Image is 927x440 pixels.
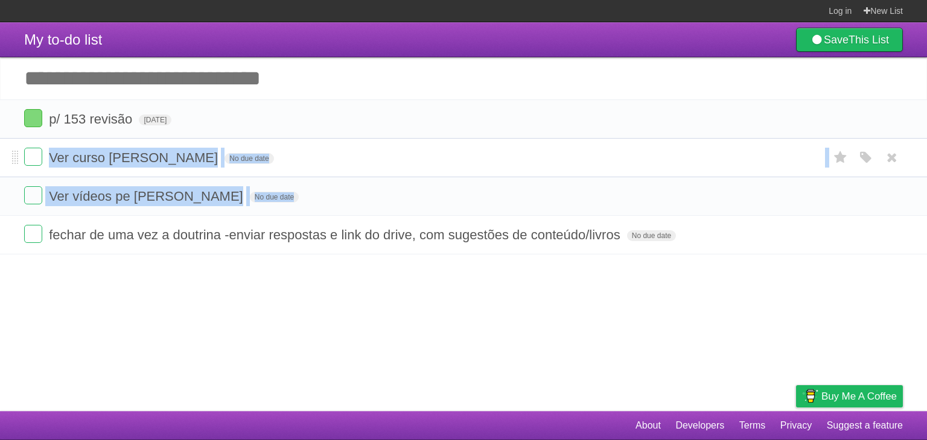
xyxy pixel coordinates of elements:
[49,189,246,204] span: Ver vídeos pe [PERSON_NAME]
[49,150,221,165] span: Ver curso [PERSON_NAME]
[139,115,171,125] span: [DATE]
[796,28,903,52] a: SaveThis List
[675,414,724,437] a: Developers
[780,414,812,437] a: Privacy
[24,109,42,127] label: Done
[225,153,273,164] span: No due date
[627,230,676,241] span: No due date
[802,386,818,406] img: Buy me a coffee
[796,385,903,407] a: Buy me a coffee
[849,34,889,46] b: This List
[24,31,102,48] span: My to-do list
[49,227,623,242] span: fechar de uma vez a doutrina -enviar respostas e link do drive, com sugestões de conteúdo/livros
[24,225,42,243] label: Done
[24,186,42,204] label: Done
[250,192,299,203] span: No due date
[829,148,852,168] label: Star task
[821,386,897,407] span: Buy me a coffee
[24,148,42,166] label: Done
[636,414,661,437] a: About
[739,414,766,437] a: Terms
[49,112,135,127] span: p/ 153 revisão
[827,414,903,437] a: Suggest a feature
